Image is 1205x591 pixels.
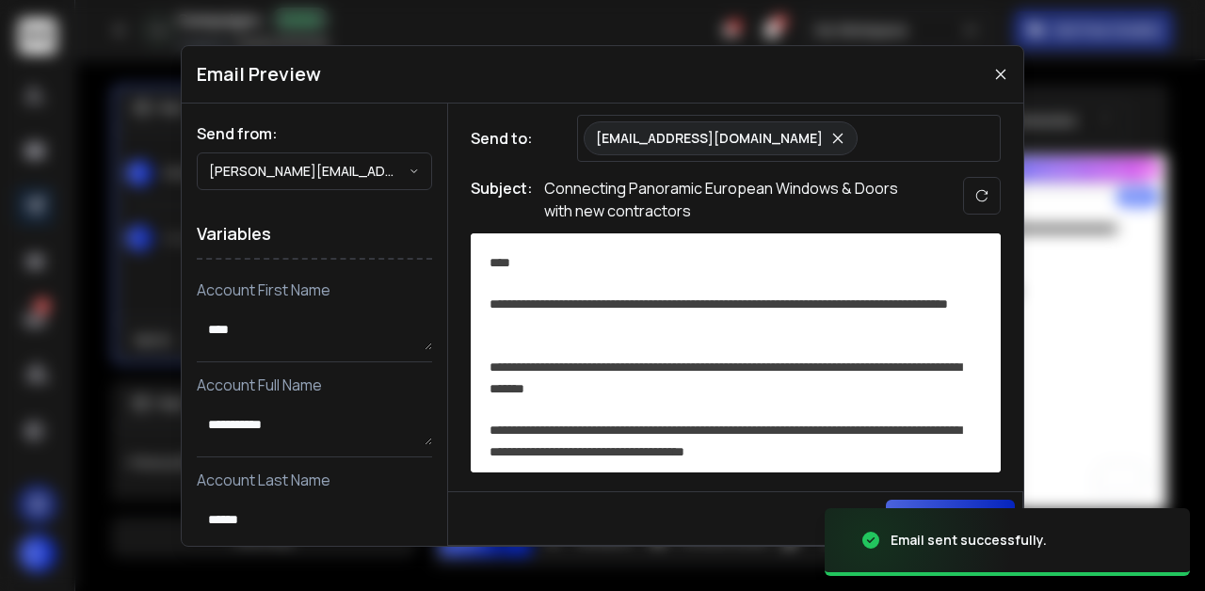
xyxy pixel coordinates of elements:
[197,61,321,88] h1: Email Preview
[197,122,432,145] h1: Send from:
[471,177,533,222] h1: Subject:
[596,129,823,148] p: [EMAIL_ADDRESS][DOMAIN_NAME]
[197,279,432,301] p: Account First Name
[471,127,546,150] h1: Send to:
[209,162,409,181] p: [PERSON_NAME][EMAIL_ADDRESS][DOMAIN_NAME]
[544,177,921,222] p: Connecting Panoramic European Windows & Doors with new contractors
[197,374,432,396] p: Account Full Name
[197,469,432,491] p: Account Last Name
[197,209,432,260] h1: Variables
[891,531,1047,550] div: Email sent successfully.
